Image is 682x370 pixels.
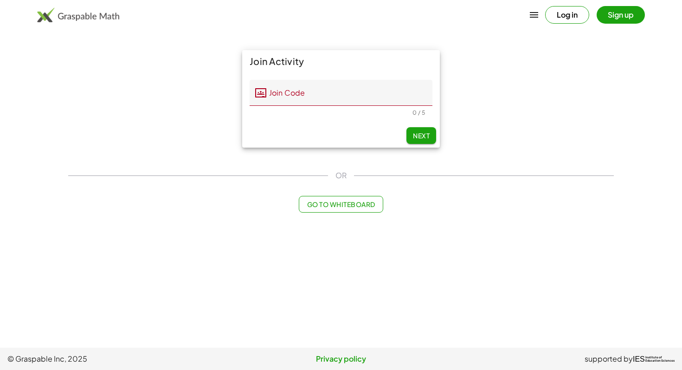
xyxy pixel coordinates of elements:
[633,355,645,364] span: IES
[597,6,645,24] button: Sign up
[242,50,440,72] div: Join Activity
[299,196,383,213] button: Go to Whiteboard
[545,6,589,24] button: Log in
[7,353,230,364] span: © Graspable Inc, 2025
[307,200,375,208] span: Go to Whiteboard
[633,353,675,364] a: IESInstitute ofEducation Sciences
[335,170,347,181] span: OR
[230,353,452,364] a: Privacy policy
[645,356,675,363] span: Institute of Education Sciences
[406,127,436,144] button: Next
[413,131,430,140] span: Next
[412,109,425,116] div: 0 / 5
[585,353,633,364] span: supported by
